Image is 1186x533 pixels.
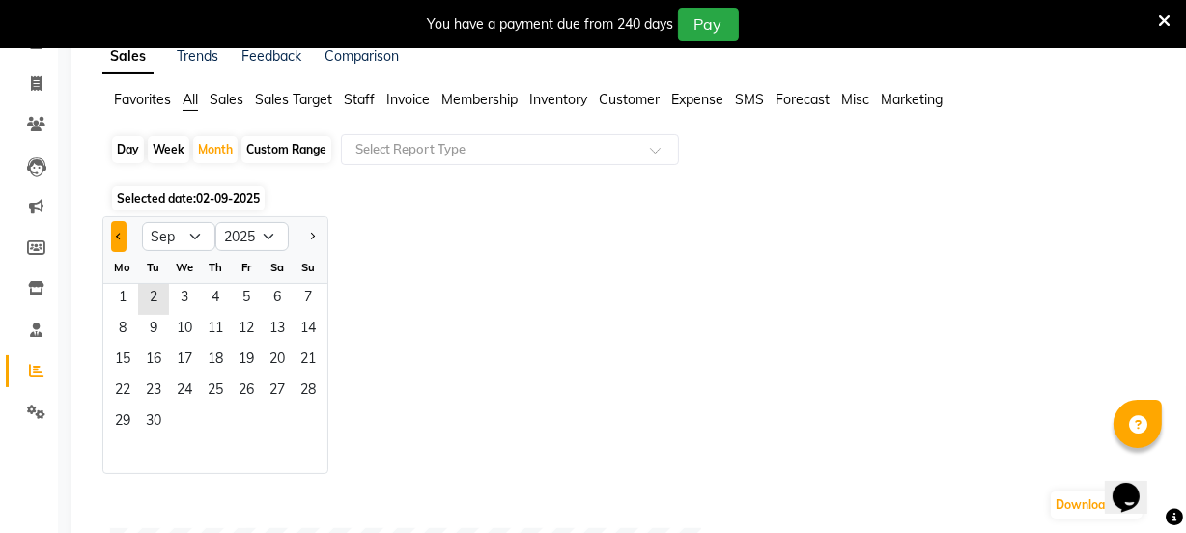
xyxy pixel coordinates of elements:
[138,284,169,315] div: Tuesday, September 2, 2025
[231,377,262,407] span: 26
[112,186,265,210] span: Selected date:
[881,91,943,108] span: Marketing
[142,222,215,251] select: Select month
[200,284,231,315] span: 4
[231,315,262,346] div: Friday, September 12, 2025
[262,346,293,377] div: Saturday, September 20, 2025
[599,91,660,108] span: Customer
[112,136,144,163] div: Day
[107,284,138,315] span: 1
[293,315,324,346] div: Sunday, September 14, 2025
[210,91,243,108] span: Sales
[183,91,198,108] span: All
[107,284,138,315] div: Monday, September 1, 2025
[200,284,231,315] div: Thursday, September 4, 2025
[293,284,324,315] div: Sunday, September 7, 2025
[107,407,138,438] div: Monday, September 29, 2025
[441,91,518,108] span: Membership
[231,346,262,377] span: 19
[293,346,324,377] div: Sunday, September 21, 2025
[200,252,231,283] div: Th
[138,377,169,407] span: 23
[325,47,399,65] a: Comparison
[231,252,262,283] div: Fr
[200,377,231,407] span: 25
[138,315,169,346] span: 9
[293,377,324,407] div: Sunday, September 28, 2025
[200,346,231,377] div: Thursday, September 18, 2025
[255,91,332,108] span: Sales Target
[102,40,154,74] a: Sales
[200,315,231,346] span: 11
[776,91,830,108] span: Forecast
[169,315,200,346] span: 10
[231,315,262,346] span: 12
[138,346,169,377] div: Tuesday, September 16, 2025
[200,346,231,377] span: 18
[200,377,231,407] div: Thursday, September 25, 2025
[111,221,127,252] button: Previous month
[241,47,301,65] a: Feedback
[107,377,138,407] span: 22
[193,136,238,163] div: Month
[231,284,262,315] span: 5
[293,346,324,377] span: 21
[107,315,138,346] span: 8
[169,346,200,377] span: 17
[138,284,169,315] span: 2
[138,377,169,407] div: Tuesday, September 23, 2025
[231,284,262,315] div: Friday, September 5, 2025
[177,47,218,65] a: Trends
[169,346,200,377] div: Wednesday, September 17, 2025
[529,91,587,108] span: Inventory
[169,377,200,407] div: Wednesday, September 24, 2025
[344,91,375,108] span: Staff
[671,91,723,108] span: Expense
[114,91,171,108] span: Favorites
[107,315,138,346] div: Monday, September 8, 2025
[735,91,764,108] span: SMS
[262,377,293,407] div: Saturday, September 27, 2025
[262,284,293,315] div: Saturday, September 6, 2025
[107,252,138,283] div: Mo
[304,221,320,252] button: Next month
[169,377,200,407] span: 24
[138,407,169,438] span: 30
[169,252,200,283] div: We
[293,284,324,315] span: 7
[107,346,138,377] span: 15
[241,136,331,163] div: Custom Range
[262,315,293,346] div: Saturday, September 13, 2025
[196,191,260,206] span: 02-09-2025
[107,346,138,377] div: Monday, September 15, 2025
[138,407,169,438] div: Tuesday, September 30, 2025
[678,8,739,41] button: Pay
[262,315,293,346] span: 13
[428,14,674,35] div: You have a payment due from 240 days
[169,284,200,315] div: Wednesday, September 3, 2025
[200,315,231,346] div: Thursday, September 11, 2025
[1051,491,1143,519] button: Download PDF
[262,252,293,283] div: Sa
[262,377,293,407] span: 27
[138,252,169,283] div: Tu
[1105,456,1167,514] iframe: chat widget
[107,377,138,407] div: Monday, September 22, 2025
[215,222,289,251] select: Select year
[231,377,262,407] div: Friday, September 26, 2025
[169,284,200,315] span: 3
[231,346,262,377] div: Friday, September 19, 2025
[262,346,293,377] span: 20
[169,315,200,346] div: Wednesday, September 10, 2025
[293,377,324,407] span: 28
[841,91,869,108] span: Misc
[386,91,430,108] span: Invoice
[107,407,138,438] span: 29
[138,315,169,346] div: Tuesday, September 9, 2025
[148,136,189,163] div: Week
[138,346,169,377] span: 16
[262,284,293,315] span: 6
[293,252,324,283] div: Su
[293,315,324,346] span: 14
